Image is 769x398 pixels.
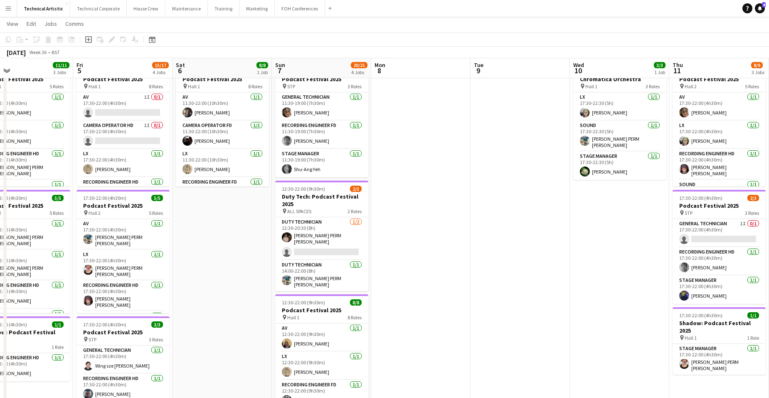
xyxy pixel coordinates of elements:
[41,18,60,29] a: Jobs
[165,0,208,17] button: Maintenance
[275,0,325,17] button: FOH Conferences
[239,0,275,17] button: Marketing
[127,0,165,17] button: House Crew
[762,2,766,7] span: 4
[70,0,127,17] button: Technical Corporate
[3,18,22,29] a: View
[44,20,57,27] span: Jobs
[52,49,60,55] div: BST
[17,0,70,17] button: Technical Artistic
[7,20,18,27] span: View
[208,0,239,17] button: Training
[27,20,36,27] span: Edit
[7,48,26,57] div: [DATE]
[27,49,48,55] span: Week 36
[62,18,87,29] a: Comms
[23,18,39,29] a: Edit
[65,20,84,27] span: Comms
[755,3,765,13] a: 4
